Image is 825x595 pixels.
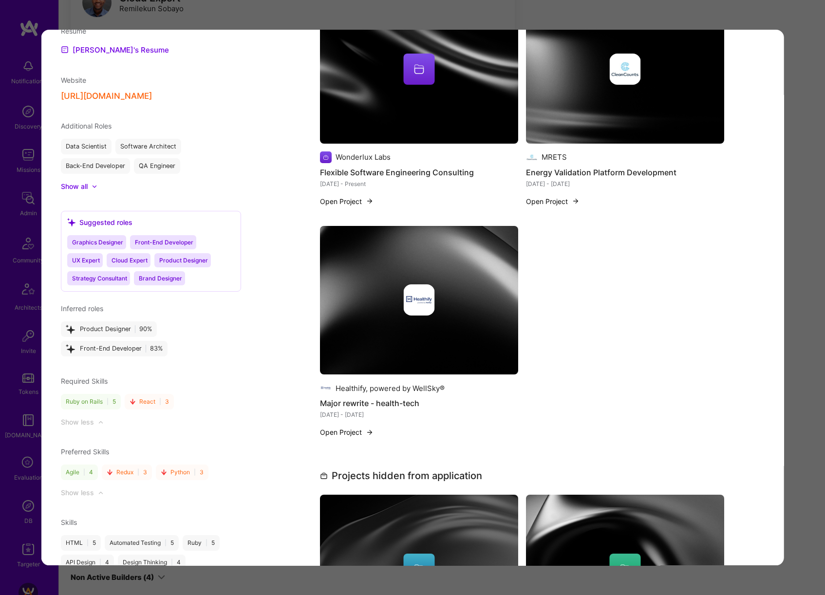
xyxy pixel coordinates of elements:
i: SuitcaseGray [320,472,328,480]
span: Brand Designer [139,275,182,282]
div: QA Engineer [134,158,180,174]
button: Open Project [526,196,580,206]
div: HTML 5 [61,535,101,551]
h4: Major rewrite - health-tech [320,397,518,409]
span: Inferred roles [61,304,103,313]
div: Projects hidden from application [320,468,482,483]
span: | [137,468,139,476]
span: | [165,539,167,547]
span: Resume [61,27,86,35]
span: Product Designer [159,257,208,264]
span: | [107,398,109,406]
div: Product Designer 90% [61,321,157,337]
a: [PERSON_NAME]'s Resume [61,44,169,56]
img: Company logo [320,382,332,394]
span: | [159,398,161,406]
div: Data Scientist [61,139,112,154]
div: Redux 3 [102,465,152,480]
img: cover [320,226,518,374]
div: Ruby 5 [183,535,220,551]
div: Suggested roles [67,217,132,227]
div: Software Architect [115,139,181,154]
span: Additional Roles [61,122,112,130]
div: Wonderlux Labs [336,152,391,162]
h4: Flexible Software Engineering Consulting [320,166,518,179]
div: [DATE] - [DATE] [320,409,518,420]
i: icon SuggestedTeams [67,218,75,226]
span: Website [61,76,86,84]
div: Python 3 [156,465,208,480]
span: Preferred Skills [61,447,109,456]
div: [DATE] - Present [320,179,518,189]
span: Cloud Expert [112,257,148,264]
i: icon StarsPurple [66,344,75,353]
div: MRETS [542,152,567,162]
div: Show less [61,488,94,498]
img: arrow-right [366,428,374,436]
i: icon Low [130,399,135,405]
span: | [171,558,173,566]
div: Ruby on Rails 5 [61,394,121,409]
span: Front-End Developer [135,239,193,246]
h4: Energy Validation Platform Development [526,166,724,179]
span: Skills [61,518,77,526]
span: Graphics Designer [72,239,123,246]
img: Company logo [610,54,641,85]
span: Required Skills [61,377,108,385]
img: Company logo [526,151,538,163]
div: Front-End Developer 83% [61,341,168,356]
div: React 3 [125,394,174,409]
span: | [83,468,85,476]
div: Automated Testing 5 [105,535,179,551]
span: Strategy Consultant [72,275,127,282]
div: modal [41,30,784,565]
div: Show all [61,182,88,191]
div: Agile 4 [61,465,98,480]
div: Show less [61,417,94,427]
img: arrow-right [572,197,580,205]
i: icon Low [107,469,112,475]
span: UX Expert [72,257,100,264]
button: [URL][DOMAIN_NAME] [61,91,152,101]
button: Open Project [320,196,374,206]
div: Healthify, powered by WellSky® [336,383,445,393]
img: arrow-right [366,197,374,205]
div: [DATE] - [DATE] [526,179,724,189]
span: | [99,558,101,566]
img: Company logo [404,285,435,316]
i: icon Low [161,469,167,475]
div: Back-End Developer [61,158,130,174]
button: Open Project [320,427,374,437]
div: API Design 4 [61,555,114,570]
img: Company logo [320,151,332,163]
span: | [87,539,89,547]
img: Resume [61,46,69,54]
span: | [194,468,196,476]
i: icon StarsPurple [66,325,75,334]
div: Design Thinking 4 [118,555,186,570]
span: | [206,539,207,547]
